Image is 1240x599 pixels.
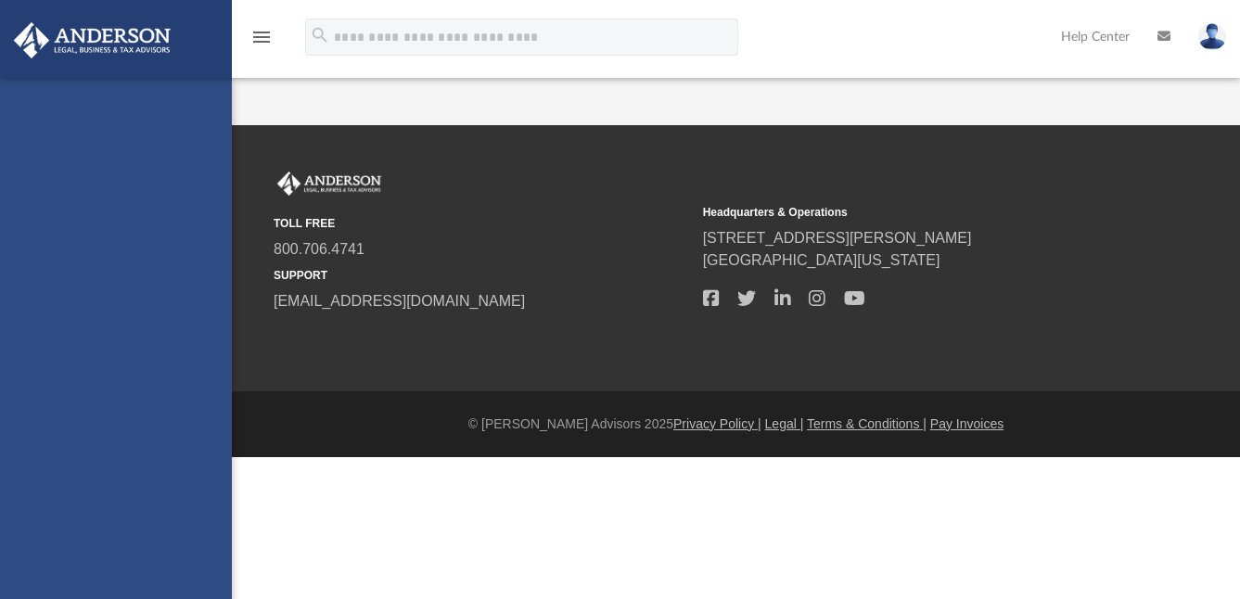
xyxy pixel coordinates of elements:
a: [STREET_ADDRESS][PERSON_NAME] [703,230,972,246]
div: © [PERSON_NAME] Advisors 2025 [232,414,1240,434]
i: search [310,25,330,45]
small: SUPPORT [274,267,690,284]
img: User Pic [1198,23,1226,50]
a: Privacy Policy | [673,416,761,431]
img: Anderson Advisors Platinum Portal [274,172,385,196]
i: menu [250,26,273,48]
a: [GEOGRAPHIC_DATA][US_STATE] [703,252,940,268]
img: Anderson Advisors Platinum Portal [8,22,176,58]
a: 800.706.4741 [274,241,364,257]
small: Headquarters & Operations [703,204,1119,221]
a: Pay Invoices [930,416,1004,431]
a: Legal | [765,416,804,431]
small: TOLL FREE [274,215,690,232]
a: Terms & Conditions | [807,416,927,431]
a: [EMAIL_ADDRESS][DOMAIN_NAME] [274,293,525,309]
a: menu [250,35,273,48]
